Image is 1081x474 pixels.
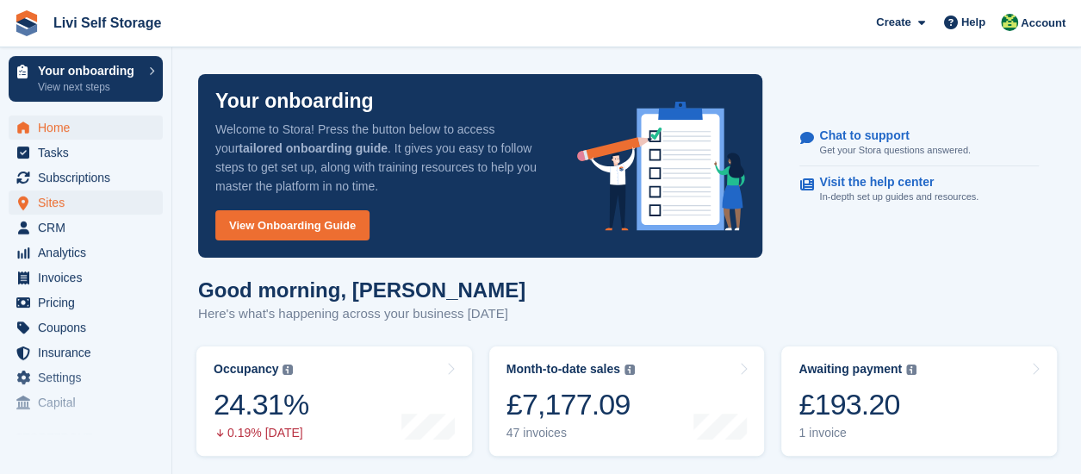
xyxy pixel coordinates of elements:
[506,426,635,440] div: 47 invoices
[506,362,620,377] div: Month-to-date sales
[9,290,163,315] a: menu
[9,115,163,140] a: menu
[16,429,171,446] span: Storefront
[876,14,910,31] span: Create
[198,278,525,302] h1: Good morning, [PERSON_NAME]
[624,365,635,375] img: icon-info-grey-7440780725fd019a000dd9b08b2336e03edf1995a4989e88bcd33f0948082b44.svg
[9,215,163,240] a: menu
[215,91,374,111] p: Your onboarding
[9,365,163,390] a: menu
[9,240,163,265] a: menu
[38,140,141,165] span: Tasks
[799,120,1039,167] a: Chat to support Get your Stora questions answered.
[9,340,163,365] a: menu
[9,190,163,215] a: menu
[38,79,140,95] p: View next steps
[196,346,472,456] a: Occupancy 24.31% 0.19% [DATE]
[906,365,916,375] img: icon-info-grey-7440780725fd019a000dd9b08b2336e03edf1995a4989e88bcd33f0948082b44.svg
[798,426,916,440] div: 1 invoice
[819,175,965,190] p: Visit the help center
[819,190,978,204] p: In-depth set up guides and resources.
[9,140,163,165] a: menu
[38,390,141,415] span: Capital
[215,210,370,240] a: View Onboarding Guide
[215,120,550,196] p: Welcome to Stora! Press the button below to access your . It gives you easy to follow steps to ge...
[38,115,141,140] span: Home
[38,215,141,240] span: CRM
[38,340,141,365] span: Insurance
[489,346,765,456] a: Month-to-date sales £7,177.09 47 invoices
[9,315,163,340] a: menu
[214,362,278,377] div: Occupancy
[9,165,163,190] a: menu
[1021,15,1065,32] span: Account
[38,315,141,340] span: Coupons
[38,365,141,390] span: Settings
[798,362,902,377] div: Awaiting payment
[819,128,956,143] p: Chat to support
[799,166,1039,213] a: Visit the help center In-depth set up guides and resources.
[9,265,163,290] a: menu
[506,387,635,422] div: £7,177.09
[781,346,1057,456] a: Awaiting payment £193.20 1 invoice
[961,14,985,31] span: Help
[47,9,168,37] a: Livi Self Storage
[214,387,308,422] div: 24.31%
[14,10,40,36] img: stora-icon-8386f47178a22dfd0bd8f6a31ec36ba5ce8667c1dd55bd0f319d3a0aa187defe.svg
[9,390,163,415] a: menu
[38,165,141,190] span: Subscriptions
[819,143,970,158] p: Get your Stora questions answered.
[1001,14,1018,31] img: Alex Handyside
[38,190,141,215] span: Sites
[38,65,140,77] p: Your onboarding
[214,426,308,440] div: 0.19% [DATE]
[38,290,141,315] span: Pricing
[577,102,746,231] img: onboarding-info-6c161a55d2c0e0a8cae90662b2fe09162a5109e8cc188191df67fb4f79e88e88.svg
[38,265,141,290] span: Invoices
[198,304,525,324] p: Here's what's happening across your business [DATE]
[239,141,388,155] strong: tailored onboarding guide
[283,365,293,375] img: icon-info-grey-7440780725fd019a000dd9b08b2336e03edf1995a4989e88bcd33f0948082b44.svg
[9,56,163,102] a: Your onboarding View next steps
[798,387,916,422] div: £193.20
[38,240,141,265] span: Analytics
